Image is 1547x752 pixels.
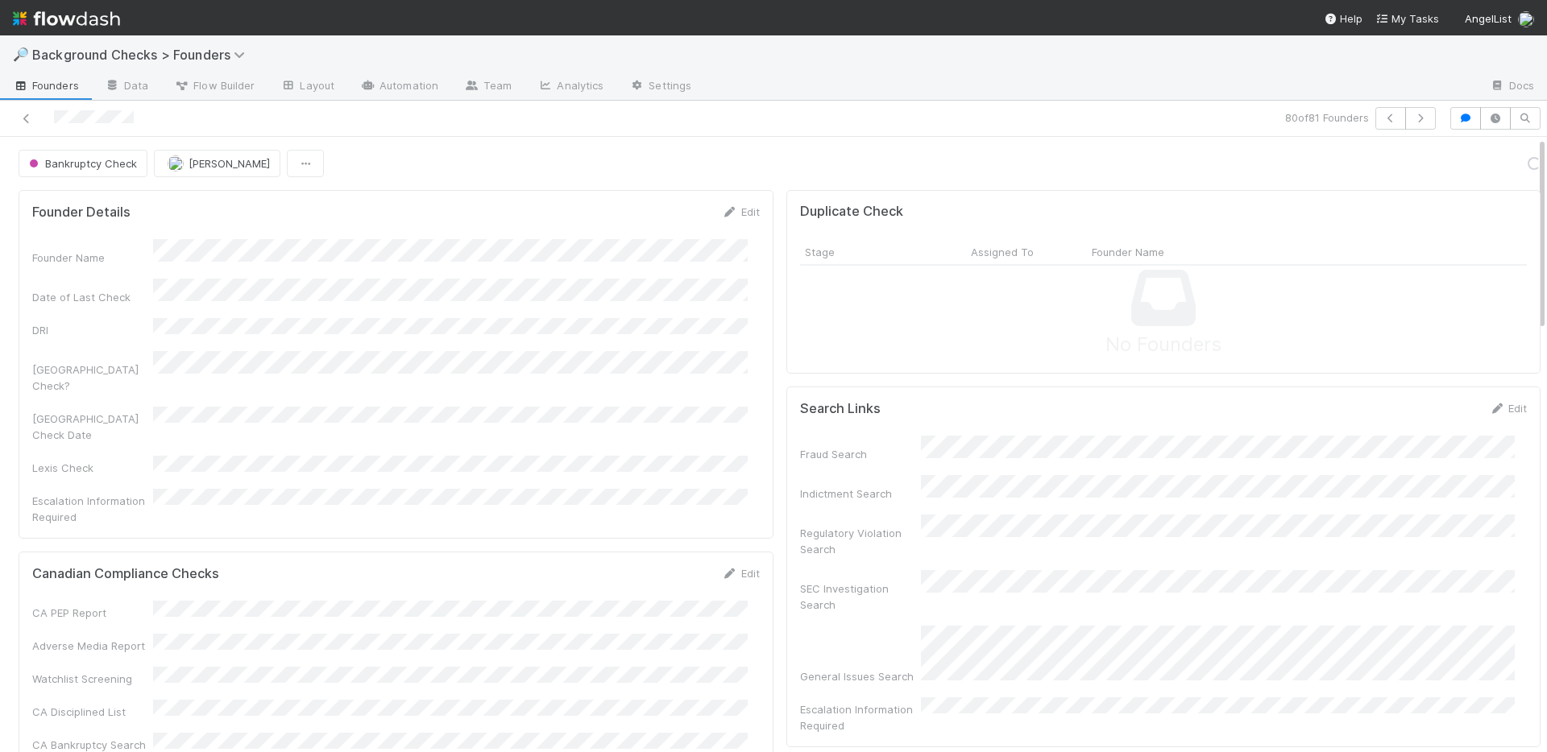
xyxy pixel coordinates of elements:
div: SEC Investigation Search [800,581,921,613]
span: Founders [13,77,79,93]
div: Escalation Information Required [32,493,153,525]
a: Edit [722,205,760,218]
span: Background Checks > Founders [32,47,253,63]
div: CA PEP Report [32,605,153,621]
div: General Issues Search [800,668,921,684]
span: My Tasks [1375,12,1439,25]
a: Data [92,74,161,100]
span: Stage [805,244,835,260]
h5: Canadian Compliance Checks [32,566,219,582]
div: Founder Name [32,250,153,266]
span: Assigned To [971,244,1034,260]
div: Indictment Search [800,485,921,502]
div: Fraud Search [800,446,921,462]
img: avatar_ddac2f35-6c49-494a-9355-db49d32eca49.png [1518,11,1534,27]
a: Layout [268,74,347,100]
div: [GEOGRAPHIC_DATA] Check? [32,362,153,394]
div: Regulatory Violation Search [800,525,921,557]
img: avatar_ddac2f35-6c49-494a-9355-db49d32eca49.png [168,155,184,171]
a: Edit [1489,402,1527,415]
a: Analytics [525,74,616,100]
a: Settings [616,74,704,100]
a: Edit [722,567,760,580]
div: Watchlist Screening [32,671,153,687]
button: [PERSON_NAME] [154,150,280,177]
img: logo-inverted-e16ddd16eac7371096b0.svg [13,5,120,32]
span: Founder Name [1092,244,1164,260]
span: Flow Builder [174,77,255,93]
a: Automation [347,74,451,100]
div: Escalation Information Required [800,701,921,733]
span: [PERSON_NAME] [189,157,270,170]
div: [GEOGRAPHIC_DATA] Check Date [32,411,153,443]
span: Bankruptcy Check [26,157,137,170]
span: No Founders [1105,330,1221,360]
a: My Tasks [1375,10,1439,27]
span: 80 of 81 Founders [1285,109,1369,126]
a: Docs [1477,74,1547,100]
a: Team [451,74,525,100]
div: Adverse Media Report [32,638,153,654]
div: Help [1324,10,1362,27]
h5: Duplicate Check [800,204,903,220]
div: Date of Last Check [32,289,153,305]
a: Flow Builder [161,74,268,100]
div: CA Disciplined List [32,704,153,720]
div: DRI [32,322,153,338]
div: Lexis Check [32,460,153,476]
h5: Founder Details [32,205,131,221]
h5: Search Links [800,401,881,417]
span: AngelList [1465,12,1512,25]
span: 🔎 [13,48,29,61]
button: Bankruptcy Check [19,150,147,177]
